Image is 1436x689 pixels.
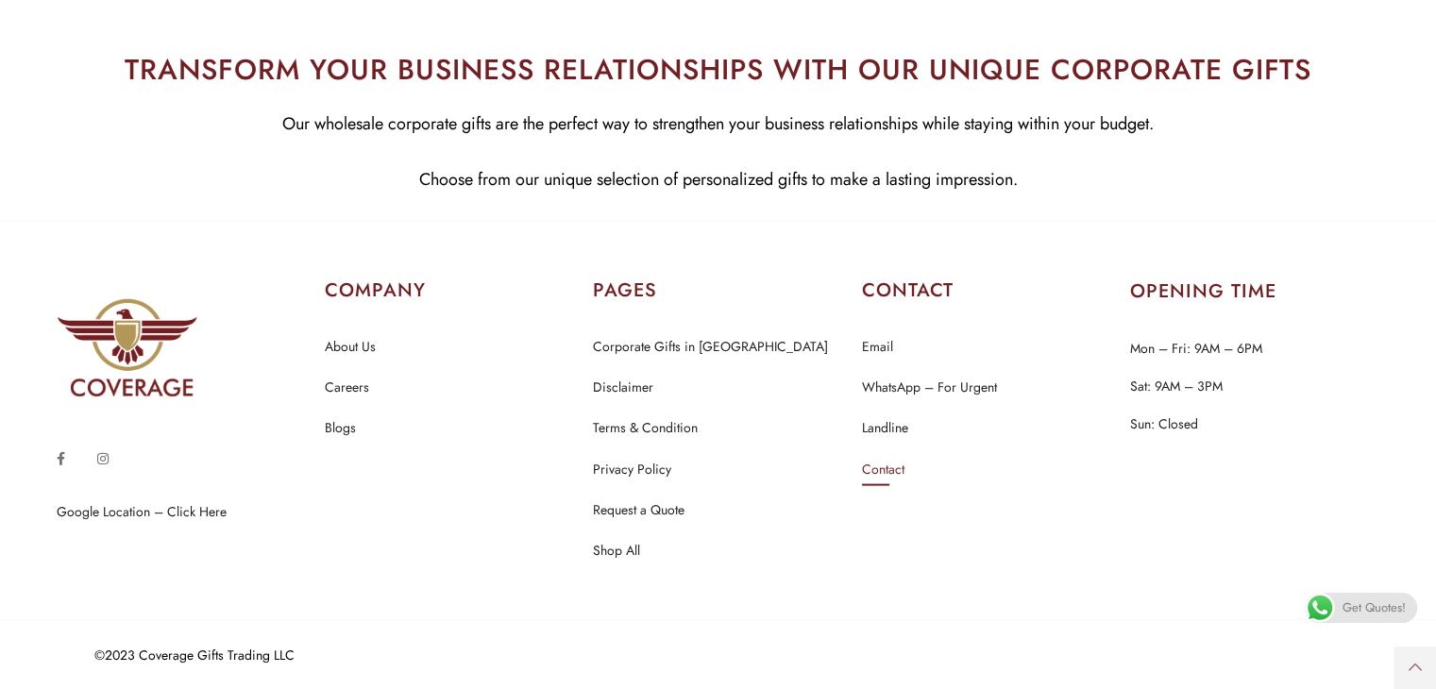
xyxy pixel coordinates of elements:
[1130,282,1379,301] h2: OPENING TIME
[1130,329,1379,443] p: Mon – Fri: 9AM – 6PM Sat: 9AM – 3PM Sun: Closed
[14,165,1422,194] p: Choose from our unique selection of personalized gifts to make a lasting impression.
[325,416,356,441] a: Blogs
[325,335,376,360] a: About Us
[593,498,684,523] a: Request a Quote
[593,539,640,563] a: Shop All
[1343,593,1406,623] span: Get Quotes!
[325,277,574,304] h2: COMPANY
[862,376,997,400] a: WhatsApp – For Urgent
[14,48,1422,91] h2: TRANSFORM YOUR BUSINESS RELATIONSHIPS WITH OUR UNIQUE CORPORATE GIFTS
[14,109,1422,139] p: Our wholesale corporate gifts are the perfect way to strengthen your business relationships while...
[862,458,904,482] a: Contact
[862,335,893,360] a: Email
[862,277,1111,304] h2: CONTACT
[57,502,227,521] a: Google Location – Click Here
[325,376,369,400] a: Careers
[94,648,1313,662] div: ©2023 Coverage Gifts Trading LLC
[593,458,671,482] a: Privacy Policy
[862,416,908,441] a: Landline
[593,376,653,400] a: Disclaimer
[593,416,698,441] a: Terms & Condition
[593,335,828,360] a: Corporate Gifts in [GEOGRAPHIC_DATA]
[593,277,842,304] h2: PAGES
